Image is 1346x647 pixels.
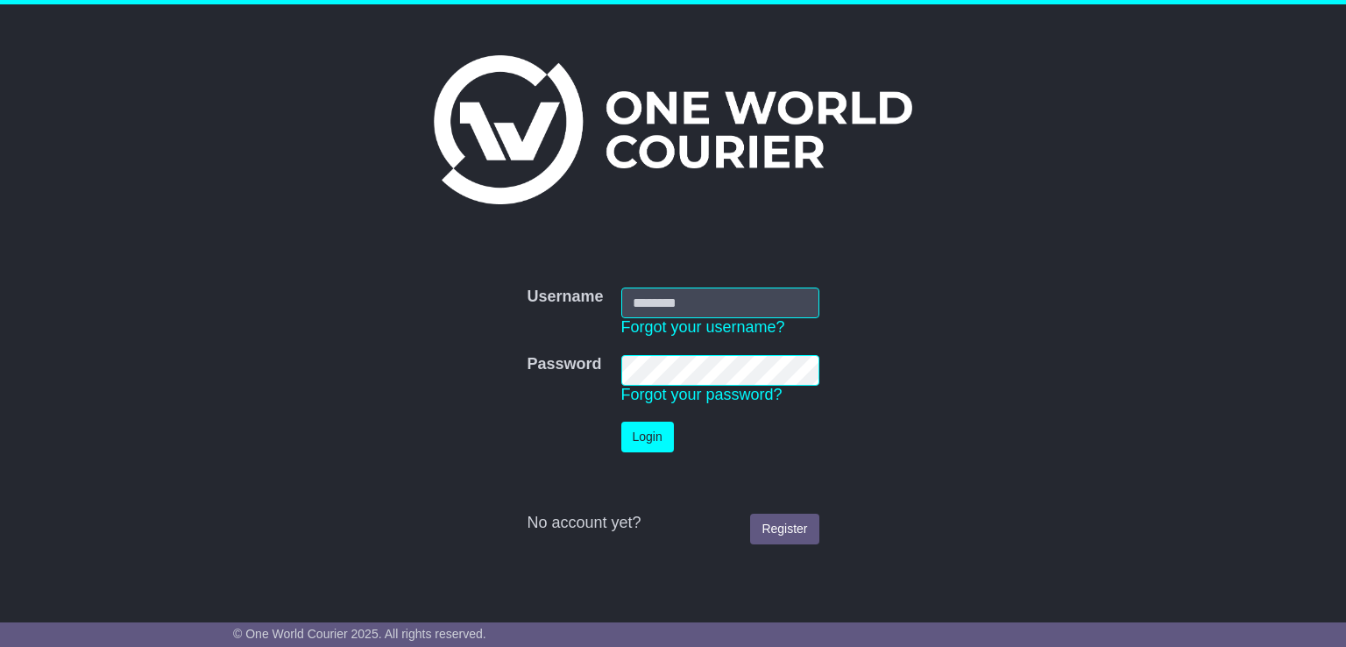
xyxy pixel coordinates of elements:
[434,55,912,204] img: One World
[621,318,785,336] a: Forgot your username?
[621,386,783,403] a: Forgot your password?
[527,514,818,533] div: No account yet?
[750,514,818,544] a: Register
[527,355,601,374] label: Password
[621,422,674,452] button: Login
[527,288,603,307] label: Username
[233,627,486,641] span: © One World Courier 2025. All rights reserved.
